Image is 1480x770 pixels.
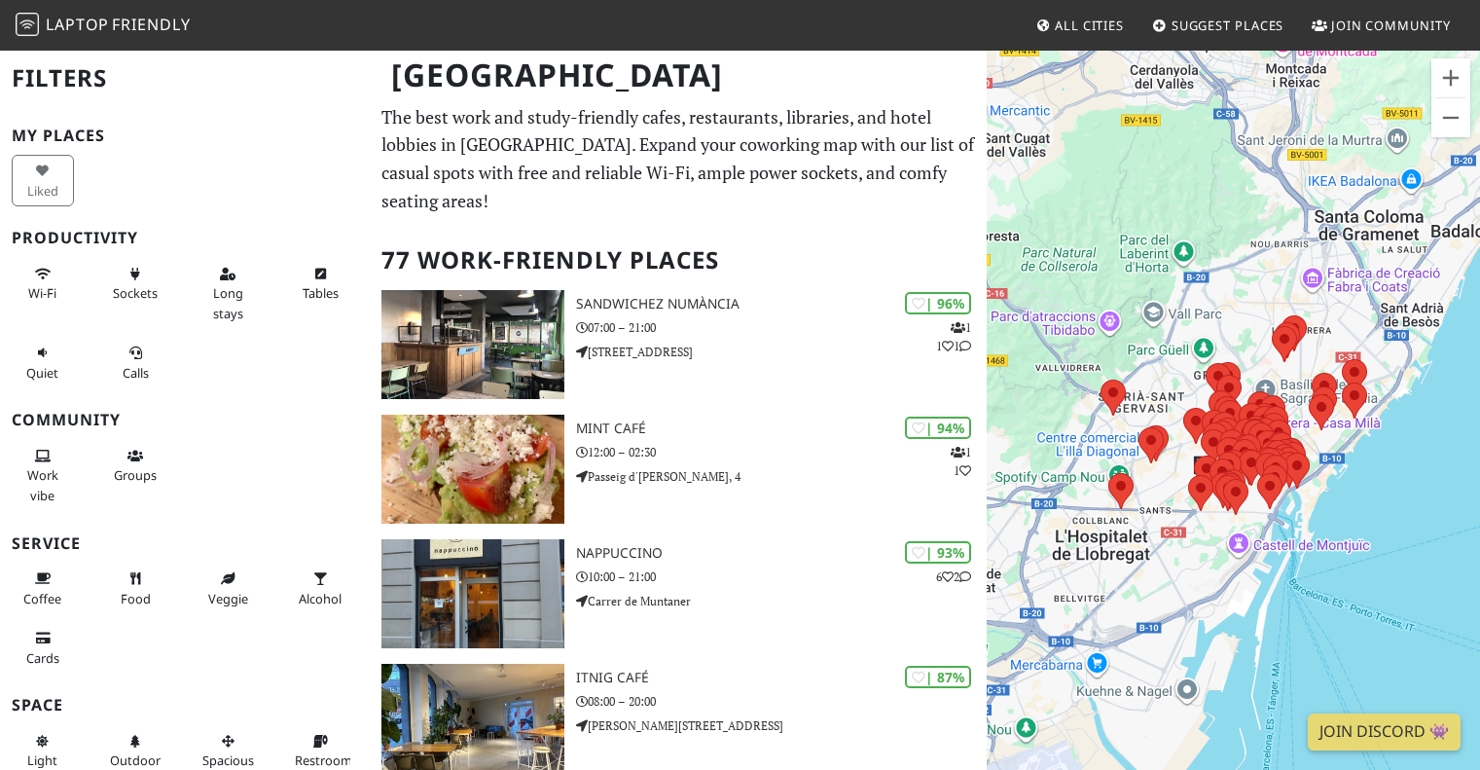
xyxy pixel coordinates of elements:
[576,421,988,437] h3: Mint Café
[936,568,971,586] p: 6 2
[381,415,563,524] img: Mint Café
[213,284,243,321] span: Long stays
[576,343,988,361] p: [STREET_ADDRESS]
[104,258,166,310] button: Sockets
[28,284,56,302] span: Stable Wi-Fi
[299,590,342,607] span: Alcohol
[1304,8,1459,43] a: Join Community
[12,534,358,553] h3: Service
[905,666,971,688] div: | 87%
[370,290,987,399] a: SandwiChez Numància | 96% 111 SandwiChez Numància 07:00 – 21:00 [STREET_ADDRESS]
[936,318,971,355] p: 1 1 1
[1308,714,1461,751] a: Join Discord 👾
[1028,8,1132,43] a: All Cities
[114,466,157,484] span: Group tables
[26,649,59,667] span: Credit cards
[370,415,987,524] a: Mint Café | 94% 11 Mint Café 12:00 – 02:30 Passeig d'[PERSON_NAME], 4
[1431,58,1470,97] button: Zoom in
[576,443,988,461] p: 12:00 – 02:30
[1144,8,1292,43] a: Suggest Places
[12,337,74,388] button: Quiet
[12,49,358,108] h2: Filters
[112,14,190,35] span: Friendly
[576,467,988,486] p: Passeig d'[PERSON_NAME], 4
[295,752,352,769] span: Restroom
[376,49,983,102] h1: [GEOGRAPHIC_DATA]
[12,563,74,614] button: Coffee
[12,440,74,511] button: Work vibe
[576,592,988,610] p: Carrer de Muntaner
[197,563,259,614] button: Veggie
[197,258,259,329] button: Long stays
[1431,98,1470,137] button: Zoom out
[576,670,988,686] h3: Itnig Café
[46,14,109,35] span: Laptop
[23,590,61,607] span: Coffee
[576,568,988,586] p: 10:00 – 21:00
[12,622,74,674] button: Cards
[113,284,158,302] span: Power sockets
[381,290,563,399] img: SandwiChez Numància
[370,539,987,648] a: Nappuccino | 93% 62 Nappuccino 10:00 – 21:00 Carrer de Muntaner
[905,417,971,439] div: | 94%
[12,411,358,429] h3: Community
[12,127,358,145] h3: My Places
[905,292,971,314] div: | 96%
[381,231,975,290] h2: 77 Work-Friendly Places
[104,563,166,614] button: Food
[208,590,248,607] span: Veggie
[12,696,358,715] h3: Space
[104,440,166,492] button: Groups
[12,258,74,310] button: Wi-Fi
[576,716,988,735] p: [PERSON_NAME][STREET_ADDRESS]
[381,103,975,215] p: The best work and study-friendly cafes, restaurants, libraries, and hotel lobbies in [GEOGRAPHIC_...
[27,466,58,503] span: People working
[289,563,351,614] button: Alcohol
[110,752,161,769] span: Outdoor area
[951,443,971,480] p: 1 1
[1331,17,1451,34] span: Join Community
[1172,17,1284,34] span: Suggest Places
[27,752,57,769] span: Natural light
[576,545,988,562] h3: Nappuccino
[104,337,166,388] button: Calls
[16,13,39,36] img: LaptopFriendly
[1055,17,1124,34] span: All Cities
[12,229,358,247] h3: Productivity
[576,296,988,312] h3: SandwiChez Numància
[381,539,563,648] img: Nappuccino
[16,9,191,43] a: LaptopFriendly LaptopFriendly
[576,692,988,711] p: 08:00 – 20:00
[576,318,988,337] p: 07:00 – 21:00
[303,284,339,302] span: Work-friendly tables
[905,541,971,564] div: | 93%
[121,590,151,607] span: Food
[202,752,254,769] span: Spacious
[26,364,58,382] span: Quiet
[289,258,351,310] button: Tables
[123,364,149,382] span: Video/audio calls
